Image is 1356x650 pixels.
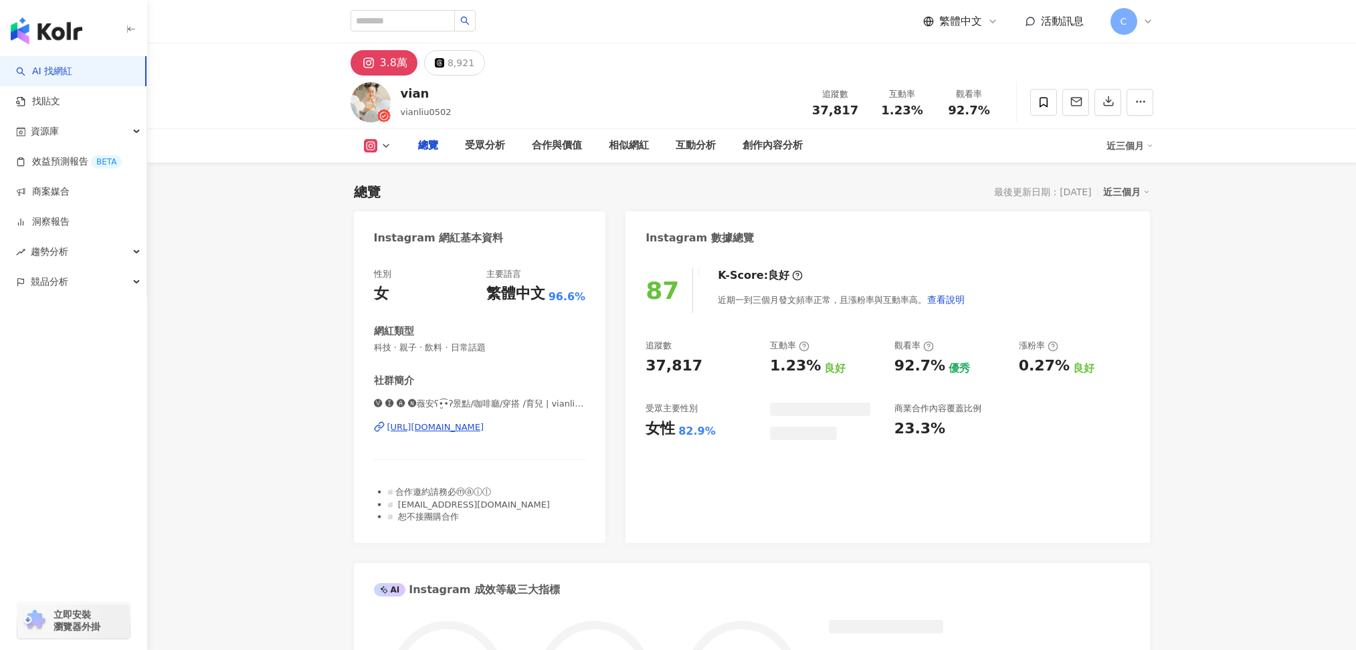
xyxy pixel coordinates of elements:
div: 良好 [768,268,789,283]
span: 資源庫 [31,116,59,146]
div: 性別 [374,268,391,280]
span: 活動訊息 [1041,15,1084,27]
div: 3.8萬 [380,53,407,72]
div: 追蹤數 [646,340,672,352]
div: 總覽 [418,138,438,154]
a: [URL][DOMAIN_NAME] [374,421,586,433]
div: 創作內容分析 [743,138,803,154]
span: 查看說明 [927,294,965,305]
div: 合作與價值 [532,138,582,154]
div: 女 [374,284,389,304]
div: Instagram 成效等級三大指標 [374,582,560,597]
button: 查看說明 [927,286,965,313]
div: 社群簡介 [374,374,414,388]
div: 23.3% [894,419,945,439]
div: 92.7% [894,356,945,376]
a: 洞察報告 [16,215,70,229]
div: 互動分析 [676,138,716,154]
span: 1.23% [881,104,923,117]
a: chrome extension立即安裝 瀏覽器外掛 [17,603,130,639]
div: 漲粉率 [1019,340,1058,352]
div: 網紅類型 [374,324,414,338]
a: 商案媒合 [16,185,70,199]
span: search [460,16,470,25]
span: 92.7% [948,104,989,117]
div: 37,817 [646,356,702,376]
div: 近期一到三個月發文頻率正常，且漲粉率與互動率高。 [718,286,965,313]
div: vian [401,85,452,102]
button: 8,921 [424,50,485,76]
div: 近三個月 [1103,183,1150,201]
div: 主要語言 [486,268,521,280]
div: 互動率 [770,340,809,352]
span: 科技 · 親子 · 飲料 · 日常話題 [374,342,586,354]
span: 繁體中文 [939,14,982,29]
div: [URL][DOMAIN_NAME] [387,421,484,433]
span: vianliu0502 [401,107,452,117]
img: chrome extension [21,610,47,631]
button: 3.8萬 [351,50,417,76]
div: 近三個月 [1106,135,1153,156]
div: 87 [646,277,679,304]
img: logo [11,17,82,44]
span: rise [16,247,25,257]
span: C [1121,14,1127,29]
div: 商業合作內容覆蓋比例 [894,403,981,415]
div: 受眾分析 [465,138,505,154]
div: 1.23% [770,356,821,376]
span: 立即安裝 瀏覽器外掛 [54,609,100,633]
a: 找貼文 [16,95,60,108]
div: 觀看率 [894,340,934,352]
img: KOL Avatar [351,82,391,122]
div: Instagram 網紅基本資料 [374,231,504,245]
span: 趨勢分析 [31,237,68,267]
div: 繁體中文 [486,284,545,304]
div: 0.27% [1019,356,1070,376]
div: 良好 [1073,361,1094,376]
div: AI [374,583,406,597]
div: 最後更新日期：[DATE] [994,187,1091,197]
div: 相似網紅 [609,138,649,154]
div: 受眾主要性別 [646,403,698,415]
span: 96.6% [549,290,586,304]
div: 追蹤數 [810,88,861,101]
div: 總覽 [354,183,381,201]
div: 觀看率 [944,88,995,101]
div: K-Score : [718,268,803,283]
div: 女性 [646,419,675,439]
div: 8,921 [448,53,474,72]
div: 良好 [824,361,846,376]
span: ▪️◽️合作邀約請務必ⓜⓐⓘⓛ ▪️◽️ [EMAIL_ADDRESS][DOMAIN_NAME] ▪️◽️ 恕不接團購合作 [374,487,550,521]
span: 37,817 [812,103,858,117]
a: 效益預測報告BETA [16,155,122,169]
div: 優秀 [949,361,970,376]
div: Instagram 數據總覽 [646,231,754,245]
span: 競品分析 [31,267,68,297]
a: searchAI 找網紅 [16,65,72,78]
span: 🅥 🅘 🅐 🅝薇安ʕ•̮͡•ʔ景點/咖啡廳/穿搭 /育兒 | vianliu0502 [374,398,586,410]
div: 互動率 [877,88,928,101]
div: 82.9% [678,424,716,439]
